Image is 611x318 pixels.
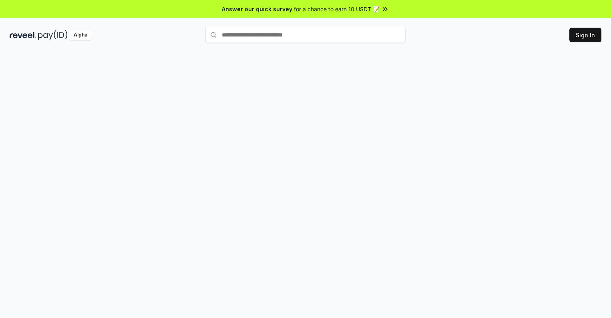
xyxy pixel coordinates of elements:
[38,30,68,40] img: pay_id
[222,5,292,13] span: Answer our quick survey
[10,30,36,40] img: reveel_dark
[69,30,92,40] div: Alpha
[294,5,380,13] span: for a chance to earn 10 USDT 📝
[569,28,601,42] button: Sign In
